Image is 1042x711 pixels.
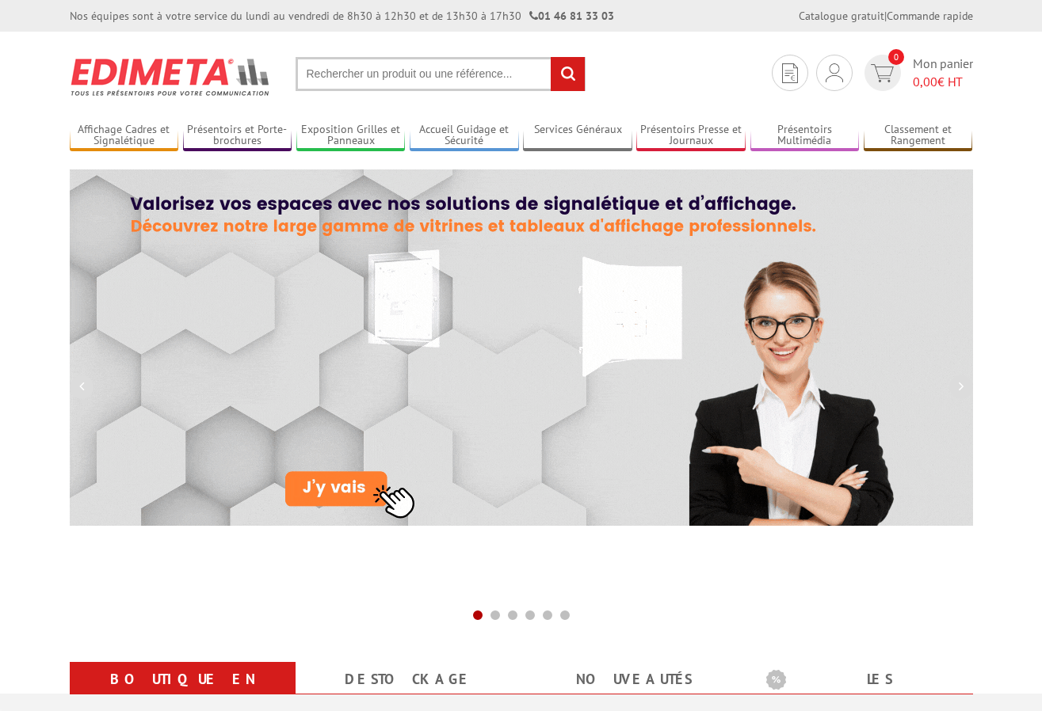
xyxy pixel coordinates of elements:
span: Mon panier [913,55,973,91]
a: Affichage Cadres et Signalétique [70,123,179,149]
img: devis rapide [826,63,843,82]
a: Exposition Grilles et Panneaux [296,123,406,149]
a: Services Généraux [523,123,632,149]
a: Présentoirs Presse et Journaux [636,123,746,149]
a: devis rapide 0 Mon panier 0,00€ HT [861,55,973,91]
a: Classement et Rangement [864,123,973,149]
a: Accueil Guidage et Sécurité [410,123,519,149]
strong: 01 46 81 33 03 [529,9,614,23]
input: Rechercher un produit ou une référence... [296,57,586,91]
img: devis rapide [782,63,798,83]
b: Les promotions [766,665,964,697]
a: Catalogue gratuit [799,9,884,23]
a: Présentoirs et Porte-brochures [183,123,292,149]
span: € HT [913,73,973,91]
a: Commande rapide [887,9,973,23]
div: | [799,8,973,24]
img: devis rapide [871,64,894,82]
a: Destockage [315,665,502,694]
input: rechercher [551,57,585,91]
a: nouveautés [540,665,728,694]
div: Nos équipes sont à votre service du lundi au vendredi de 8h30 à 12h30 et de 13h30 à 17h30 [70,8,614,24]
span: 0 [888,49,904,65]
a: Présentoirs Multimédia [750,123,860,149]
img: Présentoir, panneau, stand - Edimeta - PLV, affichage, mobilier bureau, entreprise [70,48,272,106]
span: 0,00 [913,74,937,89]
